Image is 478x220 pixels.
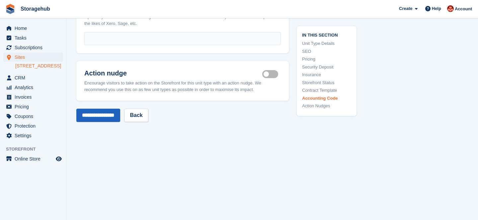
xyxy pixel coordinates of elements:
[455,6,472,12] span: Account
[3,92,63,102] a: menu
[124,109,148,122] a: Back
[3,83,63,92] a: menu
[302,95,351,101] a: Accounting Code
[3,112,63,121] a: menu
[302,48,351,55] a: SEO
[15,131,54,140] span: Settings
[15,33,54,43] span: Tasks
[3,24,63,33] a: menu
[302,31,351,38] span: In this section
[84,14,281,27] div: Optionally associate an accounting nominal code. This will be included in your invoice CSV export...
[15,83,54,92] span: Analytics
[3,33,63,43] a: menu
[15,112,54,121] span: Coupons
[262,74,281,75] label: Is active
[432,5,441,12] span: Help
[302,87,351,94] a: Contract Template
[3,53,63,62] a: menu
[302,71,351,78] a: Insurance
[302,63,351,70] a: Security Deposit
[18,3,53,14] a: Storagehub
[399,5,412,12] span: Create
[15,43,54,52] span: Subscriptions
[447,5,454,12] img: Nick
[84,80,281,93] div: Encourage visitors to take action on the Storefront for this unit type with an action nudge. We r...
[3,154,63,164] a: menu
[3,131,63,140] a: menu
[15,53,54,62] span: Sites
[15,92,54,102] span: Invoices
[302,56,351,62] a: Pricing
[302,40,351,47] a: Unit Type Details
[5,4,15,14] img: stora-icon-8386f47178a22dfd0bd8f6a31ec36ba5ce8667c1dd55bd0f319d3a0aa187defe.svg
[302,79,351,86] a: Storefront Status
[3,102,63,111] a: menu
[3,73,63,82] a: menu
[302,103,351,109] a: Action Nudges
[15,102,54,111] span: Pricing
[84,69,262,77] h2: Action nudge
[15,154,54,164] span: Online Store
[6,146,66,153] span: Storefront
[3,43,63,52] a: menu
[15,73,54,82] span: CRM
[15,24,54,33] span: Home
[3,121,63,131] a: menu
[15,121,54,131] span: Protection
[55,155,63,163] a: Preview store
[15,63,63,69] a: [STREET_ADDRESS]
